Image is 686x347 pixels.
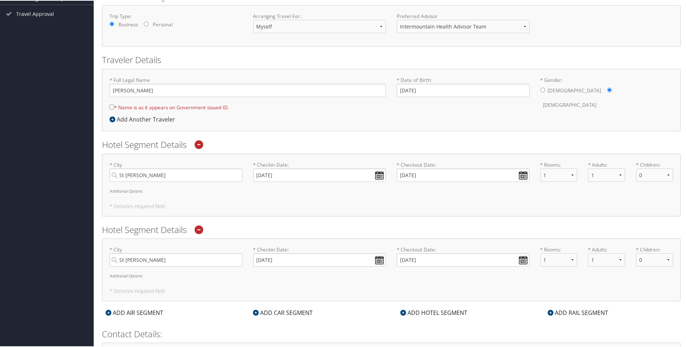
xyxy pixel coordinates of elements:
[397,76,530,96] label: * Date of Birth:
[253,245,386,266] label: * Checkin Date:
[588,245,625,252] label: * Adults:
[253,12,386,19] label: Arranging Travel For:
[110,245,242,266] label: * City
[249,308,316,316] div: ADD CAR SEGMENT
[110,12,242,19] label: Trip Type:
[102,308,167,316] div: ADD AIR SEGMENT
[548,83,601,97] label: [DEMOGRAPHIC_DATA]
[16,4,54,22] span: Travel Approval
[153,20,173,27] label: Personal
[110,288,673,293] h5: * Denotes required field
[110,273,673,277] h6: Additional Options:
[397,308,471,316] div: ADD HOTEL SEGMENT
[119,20,138,27] label: Business
[253,168,386,181] input: * Checkin Date:
[102,138,681,150] h2: Hotel Segment Details
[110,203,673,208] h5: * Denotes required field
[397,12,530,19] label: Preferred Advisor
[102,223,681,235] h2: Hotel Segment Details
[110,100,229,113] label: * Name is as it appears on Government issued ID.
[110,83,386,96] input: * Full Legal Name
[102,327,681,339] h2: Contact Details:
[540,245,578,252] label: * Rooms:
[607,87,612,92] input: * Gender:[DEMOGRAPHIC_DATA][DEMOGRAPHIC_DATA]
[102,53,681,65] h2: Traveler Details
[636,161,673,168] label: * Children:
[110,76,386,96] label: * Full Legal Name
[110,161,242,181] label: * City
[540,87,545,92] input: * Gender:[DEMOGRAPHIC_DATA][DEMOGRAPHIC_DATA]
[110,104,114,109] input: * Name is as it appears on Government issued ID.
[253,161,386,181] label: * Checkin Date:
[110,114,179,123] div: Add Another Traveler
[253,252,386,266] input: * Checkin Date:
[540,76,673,111] label: * Gender:
[543,97,597,111] label: [DEMOGRAPHIC_DATA]
[540,161,578,168] label: * Rooms:
[397,83,530,96] input: * Date of Birth:
[397,168,530,181] input: * Checkout Date:
[397,252,530,266] input: * Checkout Date:
[110,188,673,192] h6: Additional Options:
[397,161,530,181] label: * Checkout Date:
[636,245,673,252] label: * Children:
[544,308,612,316] div: ADD RAIL SEGMENT
[588,161,625,168] label: * Adults:
[397,245,530,266] label: * Checkout Date:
